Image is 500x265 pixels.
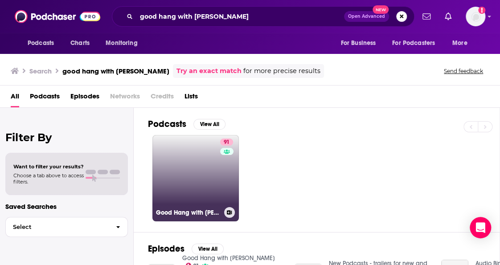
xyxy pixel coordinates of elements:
button: open menu [334,35,387,52]
a: Charts [65,35,95,52]
span: Choose a tab above to access filters. [13,172,84,185]
span: Want to filter your results? [13,163,84,170]
h3: good hang with [PERSON_NAME] [62,67,169,75]
span: 91 [224,138,230,147]
button: open menu [386,35,448,52]
a: Try an exact match [176,66,242,76]
span: Charts [70,37,90,49]
button: open menu [446,35,479,52]
a: 91 [220,139,233,146]
h3: Good Hang with [PERSON_NAME] [156,209,221,216]
a: Good Hang with Amy Poehler [182,254,275,262]
p: Saved Searches [5,202,128,211]
span: Monitoring [106,37,137,49]
span: New [373,5,389,14]
span: Select [6,224,109,230]
span: Podcasts [28,37,54,49]
button: View All [192,244,224,254]
a: EpisodesView All [148,243,224,254]
a: 91Good Hang with [PERSON_NAME] [152,135,239,221]
img: User Profile [466,7,485,26]
div: Open Intercom Messenger [470,217,491,238]
button: Open AdvancedNew [344,11,389,22]
a: All [11,89,19,107]
a: Episodes [70,89,99,107]
span: Credits [151,89,174,107]
button: open menu [99,35,149,52]
h2: Podcasts [148,118,186,130]
a: Show notifications dropdown [419,9,434,24]
svg: Add a profile image [478,7,485,14]
h2: Episodes [148,243,184,254]
span: More [452,37,467,49]
a: PodcastsView All [148,118,225,130]
span: Open Advanced [348,14,385,19]
button: Send feedback [441,67,486,75]
span: Logged in as kkneafsey [466,7,485,26]
a: Show notifications dropdown [441,9,455,24]
input: Search podcasts, credits, & more... [136,9,344,24]
button: View All [193,119,225,130]
div: Search podcasts, credits, & more... [112,6,414,27]
h3: Search [29,67,52,75]
span: For Podcasters [392,37,435,49]
button: open menu [21,35,66,52]
span: for more precise results [243,66,320,76]
a: Lists [184,89,198,107]
button: Select [5,217,128,237]
span: For Business [340,37,376,49]
h2: Filter By [5,131,128,144]
img: Podchaser - Follow, Share and Rate Podcasts [15,8,100,25]
span: Networks [110,89,140,107]
button: Show profile menu [466,7,485,26]
a: Podcasts [30,89,60,107]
